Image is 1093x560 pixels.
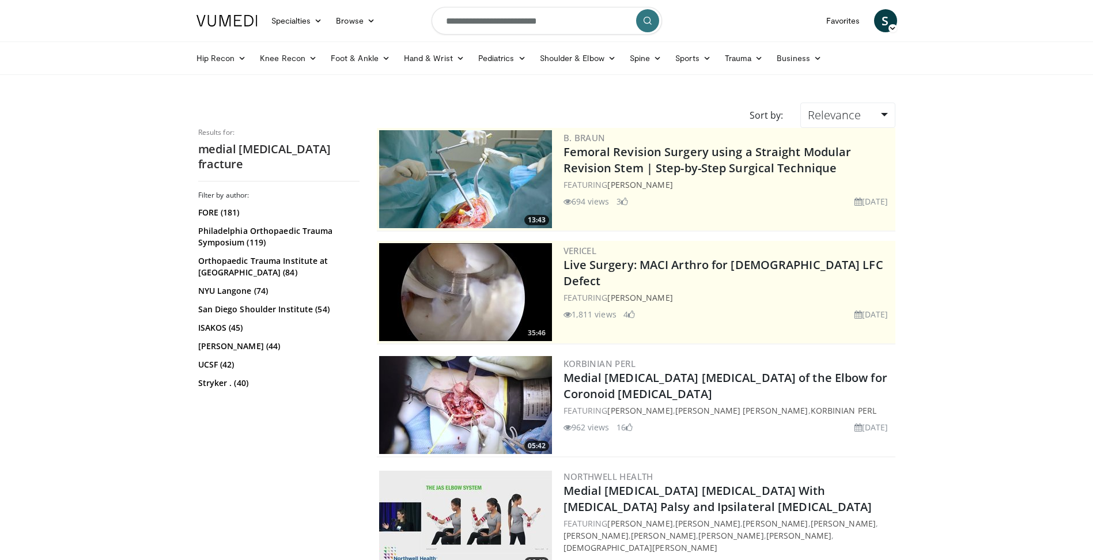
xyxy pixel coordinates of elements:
[563,542,718,553] a: [DEMOGRAPHIC_DATA][PERSON_NAME]
[563,179,893,191] div: FEATURING
[196,15,258,27] img: VuMedi Logo
[854,195,888,207] li: [DATE]
[198,340,357,352] a: [PERSON_NAME] (44)
[563,257,883,289] a: Live Surgery: MACI Arthro for [DEMOGRAPHIC_DATA] LFC Defect
[198,285,357,297] a: NYU Langone (74)
[854,308,888,320] li: [DATE]
[264,9,330,32] a: Specialties
[563,358,636,369] a: Korbinian Perl
[563,245,597,256] a: Vericel
[198,359,357,370] a: UCSF (42)
[563,132,606,143] a: B. Braun
[379,243,552,341] a: 35:46
[432,7,662,35] input: Search topics, interventions
[533,47,623,70] a: Shoulder & Elbow
[190,47,254,70] a: Hip Recon
[854,421,888,433] li: [DATE]
[563,195,610,207] li: 694 views
[324,47,397,70] a: Foot & Ankle
[607,292,672,303] a: [PERSON_NAME]
[379,356,552,454] a: 05:42
[379,130,552,228] img: 4275ad52-8fa6-4779-9598-00e5d5b95857.300x170_q85_crop-smart_upscale.jpg
[718,47,770,70] a: Trauma
[563,292,893,304] div: FEATURING
[607,179,672,190] a: [PERSON_NAME]
[563,404,893,417] div: FEATURING , ,
[198,191,360,200] h3: Filter by author:
[563,370,887,402] a: Medial [MEDICAL_DATA] [MEDICAL_DATA] of the Elbow for Coronoid [MEDICAL_DATA]
[253,47,324,70] a: Knee Recon
[770,47,829,70] a: Business
[471,47,533,70] a: Pediatrics
[675,518,740,529] a: [PERSON_NAME]
[766,530,831,541] a: [PERSON_NAME]
[524,328,549,338] span: 35:46
[397,47,471,70] a: Hand & Wrist
[668,47,718,70] a: Sports
[607,405,672,416] a: [PERSON_NAME]
[563,517,893,554] div: FEATURING , , , , , , , ,
[198,225,357,248] a: Philadelphia Orthopaedic Trauma Symposium (119)
[808,107,861,123] span: Relevance
[379,130,552,228] a: 13:43
[379,243,552,341] img: eb023345-1e2d-4374-a840-ddbc99f8c97c.300x170_q85_crop-smart_upscale.jpg
[819,9,867,32] a: Favorites
[563,471,653,482] a: Northwell Health
[623,47,668,70] a: Spine
[743,518,808,529] a: [PERSON_NAME]
[811,518,876,529] a: [PERSON_NAME]
[563,530,629,541] a: [PERSON_NAME]
[563,308,617,320] li: 1,811 views
[675,405,808,416] a: [PERSON_NAME] [PERSON_NAME]
[563,421,610,433] li: 962 views
[800,103,895,128] a: Relevance
[198,377,357,389] a: Stryker . (40)
[198,128,360,137] p: Results for:
[617,195,628,207] li: 3
[198,322,357,334] a: ISAKOS (45)
[874,9,897,32] a: S
[524,215,549,225] span: 13:43
[607,518,672,529] a: [PERSON_NAME]
[623,308,635,320] li: 4
[329,9,382,32] a: Browse
[631,530,696,541] a: [PERSON_NAME]
[198,255,357,278] a: Orthopaedic Trauma Institute at [GEOGRAPHIC_DATA] (84)
[698,530,763,541] a: [PERSON_NAME]
[811,405,876,416] a: Korbinian Perl
[741,103,792,128] div: Sort by:
[198,207,357,218] a: FORE (181)
[198,304,357,315] a: San Diego Shoulder Institute (54)
[524,441,549,451] span: 05:42
[379,356,552,454] img: 3bdbf933-769d-4025-a0b0-14e0145b0950.300x170_q85_crop-smart_upscale.jpg
[563,144,852,176] a: Femoral Revision Surgery using a Straight Modular Revision Stem | Step-by-Step Surgical Technique
[617,421,633,433] li: 16
[563,483,872,514] a: Medial [MEDICAL_DATA] [MEDICAL_DATA] With [MEDICAL_DATA] Palsy and Ipsilateral [MEDICAL_DATA]
[198,142,360,172] h2: medial [MEDICAL_DATA] fracture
